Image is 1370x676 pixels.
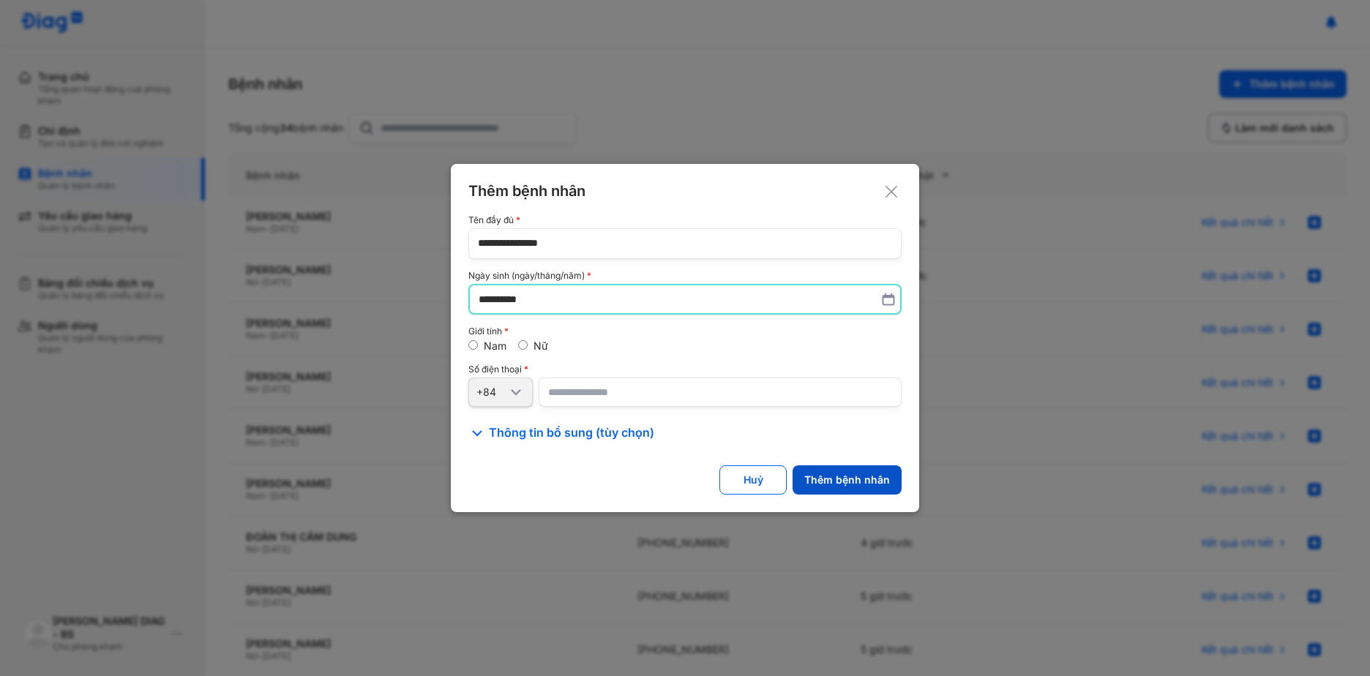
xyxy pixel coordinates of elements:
[534,339,548,352] label: Nữ
[468,181,902,200] div: Thêm bệnh nhân
[804,473,890,487] div: Thêm bệnh nhân
[489,424,654,442] span: Thông tin bổ sung (tùy chọn)
[484,339,506,352] label: Nam
[468,326,902,337] div: Giới tính
[719,465,787,495] button: Huỷ
[468,215,902,225] div: Tên đầy đủ
[476,386,507,399] div: +84
[468,271,902,281] div: Ngày sinh (ngày/tháng/năm)
[468,364,902,375] div: Số điện thoại
[793,465,902,495] button: Thêm bệnh nhân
